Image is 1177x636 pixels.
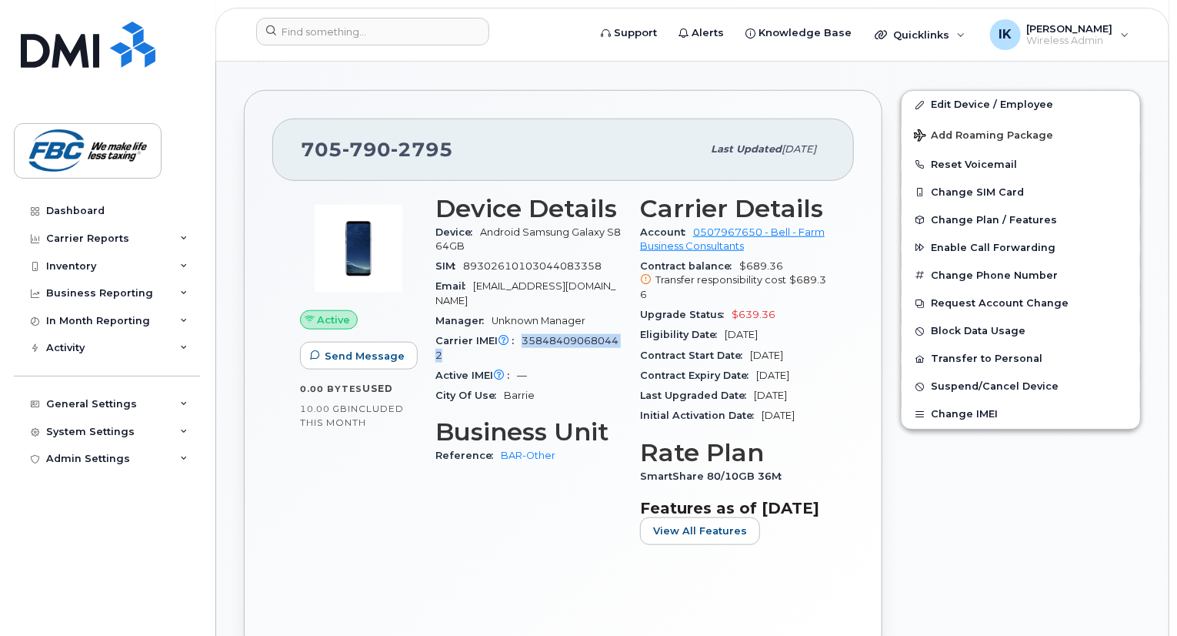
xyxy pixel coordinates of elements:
[362,383,393,394] span: used
[301,138,453,161] span: 705
[492,315,585,326] span: Unknown Manager
[640,274,826,300] span: $689.36
[435,335,522,346] span: Carrier IMEI
[902,91,1140,119] a: Edit Device / Employee
[750,350,783,361] span: [DATE]
[300,342,418,370] button: Send Message
[902,400,1140,428] button: Change IMEI
[902,206,1140,234] button: Change Plan / Features
[312,203,405,295] img: image20231002-3703462-14z1eb8.jpeg
[640,309,732,320] span: Upgrade Status
[902,373,1140,400] button: Suspend/Cancel Device
[692,25,724,41] span: Alerts
[640,439,826,467] h3: Rate Plan
[640,410,762,421] span: Initial Activation Date
[300,403,348,414] span: 10.00 GB
[653,524,747,538] span: View All Features
[754,390,787,401] span: [DATE]
[463,260,602,272] span: 89302610103044083358
[640,370,756,381] span: Contract Expiry Date
[655,274,786,286] span: Transfer responsibility cost
[300,403,404,428] span: included this month
[902,290,1140,317] button: Request Account Change
[435,418,622,446] h3: Business Unit
[640,499,826,517] h3: Features as of [DATE]
[640,350,750,361] span: Contract Start Date
[902,179,1140,206] button: Change SIM Card
[893,28,949,41] span: Quicklinks
[590,18,668,49] a: Support
[640,260,826,302] span: $689.36
[435,370,517,381] span: Active IMEI
[435,280,473,292] span: Email
[902,119,1140,150] button: Add Roaming Package
[391,138,453,161] span: 2795
[711,143,782,155] span: Last updated
[435,226,480,238] span: Device
[782,143,816,155] span: [DATE]
[640,390,754,401] span: Last Upgraded Date
[1027,35,1113,47] span: Wireless Admin
[517,370,527,381] span: —
[979,19,1140,50] div: Ibrahim Kabir
[668,18,735,49] a: Alerts
[640,470,789,482] span: SmartShare 80/10GB 36M
[300,383,362,394] span: 0.00 Bytes
[435,450,501,461] span: Reference
[762,410,795,421] span: [DATE]
[318,313,351,327] span: Active
[902,317,1140,345] button: Block Data Usage
[640,226,825,252] a: 0507967650 - Bell - Farm Business Consultants
[501,450,555,461] a: BAR-Other
[342,138,391,161] span: 790
[735,18,862,49] a: Knowledge Base
[435,280,615,306] span: [EMAIL_ADDRESS][DOMAIN_NAME]
[902,151,1140,179] button: Reset Voicemail
[435,260,463,272] span: SIM
[902,345,1140,373] button: Transfer to Personal
[435,335,619,360] span: 358484090680442
[732,309,775,320] span: $639.36
[725,329,758,340] span: [DATE]
[902,234,1140,262] button: Enable Call Forwarding
[864,19,976,50] div: Quicklinks
[640,329,725,340] span: Eligibility Date
[756,370,789,381] span: [DATE]
[640,226,693,238] span: Account
[325,349,405,363] span: Send Message
[435,315,492,326] span: Manager
[931,214,1057,226] span: Change Plan / Features
[902,262,1140,290] button: Change Phone Number
[914,129,1053,144] span: Add Roaming Package
[759,25,852,41] span: Knowledge Base
[256,18,489,45] input: Find something...
[999,25,1012,44] span: IK
[435,195,622,223] h3: Device Details
[640,195,826,223] h3: Carrier Details
[931,381,1059,393] span: Suspend/Cancel Device
[931,242,1055,253] span: Enable Call Forwarding
[614,25,657,41] span: Support
[640,517,760,545] button: View All Features
[435,390,504,401] span: City Of Use
[1027,22,1113,35] span: [PERSON_NAME]
[435,226,621,252] span: Android Samsung Galaxy S8 64GB
[640,260,739,272] span: Contract balance
[504,390,535,401] span: Barrie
